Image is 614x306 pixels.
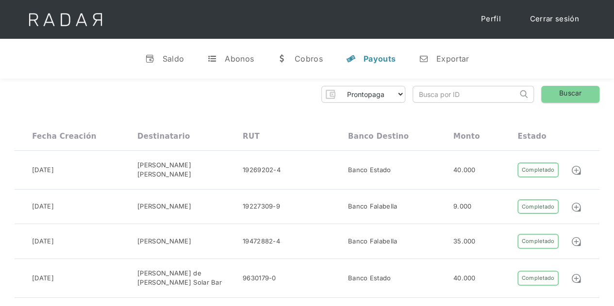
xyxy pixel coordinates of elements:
div: [DATE] [32,202,54,211]
div: 19227309-9 [243,202,280,211]
a: Perfil [471,10,511,29]
div: [DATE] [32,165,54,175]
div: n [419,54,429,64]
div: y [346,54,356,64]
div: Destinatario [137,132,190,141]
div: Completado [517,162,558,177]
div: 40.000 [453,274,476,283]
img: Detalle [571,273,581,284]
div: Banco Falabella [348,202,398,211]
div: Monto [453,132,480,141]
div: Banco Estado [348,274,391,283]
a: Buscar [541,86,599,103]
div: Exportar [436,54,469,64]
div: [PERSON_NAME] [137,202,191,211]
div: RUT [243,132,260,141]
div: [DATE] [32,237,54,246]
div: 19269202-4 [243,165,281,175]
div: Estado [517,132,546,141]
div: Payouts [364,54,396,64]
div: Abonos [225,54,254,64]
div: Completado [517,199,558,214]
img: Detalle [571,165,581,176]
img: Detalle [571,202,581,212]
div: [PERSON_NAME] de [PERSON_NAME] Solar Bar [137,269,243,288]
div: 35.000 [453,237,476,246]
div: Fecha creación [32,132,97,141]
div: Completado [517,234,558,249]
div: Cobros [295,54,323,64]
div: [DATE] [32,274,54,283]
div: 19472882-4 [243,237,280,246]
div: [PERSON_NAME] [PERSON_NAME] [137,161,243,179]
div: t [207,54,217,64]
div: Banco Falabella [348,237,398,246]
input: Busca por ID [413,86,517,102]
div: w [277,54,287,64]
form: Form [321,86,405,103]
img: Detalle [571,236,581,247]
div: [PERSON_NAME] [137,237,191,246]
div: Completado [517,271,558,286]
div: 9630179-0 [243,274,276,283]
div: Banco destino [348,132,409,141]
div: v [145,54,155,64]
a: Cerrar sesión [520,10,589,29]
div: Banco Estado [348,165,391,175]
div: 9.000 [453,202,472,211]
div: 40.000 [453,165,476,175]
div: Saldo [163,54,184,64]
